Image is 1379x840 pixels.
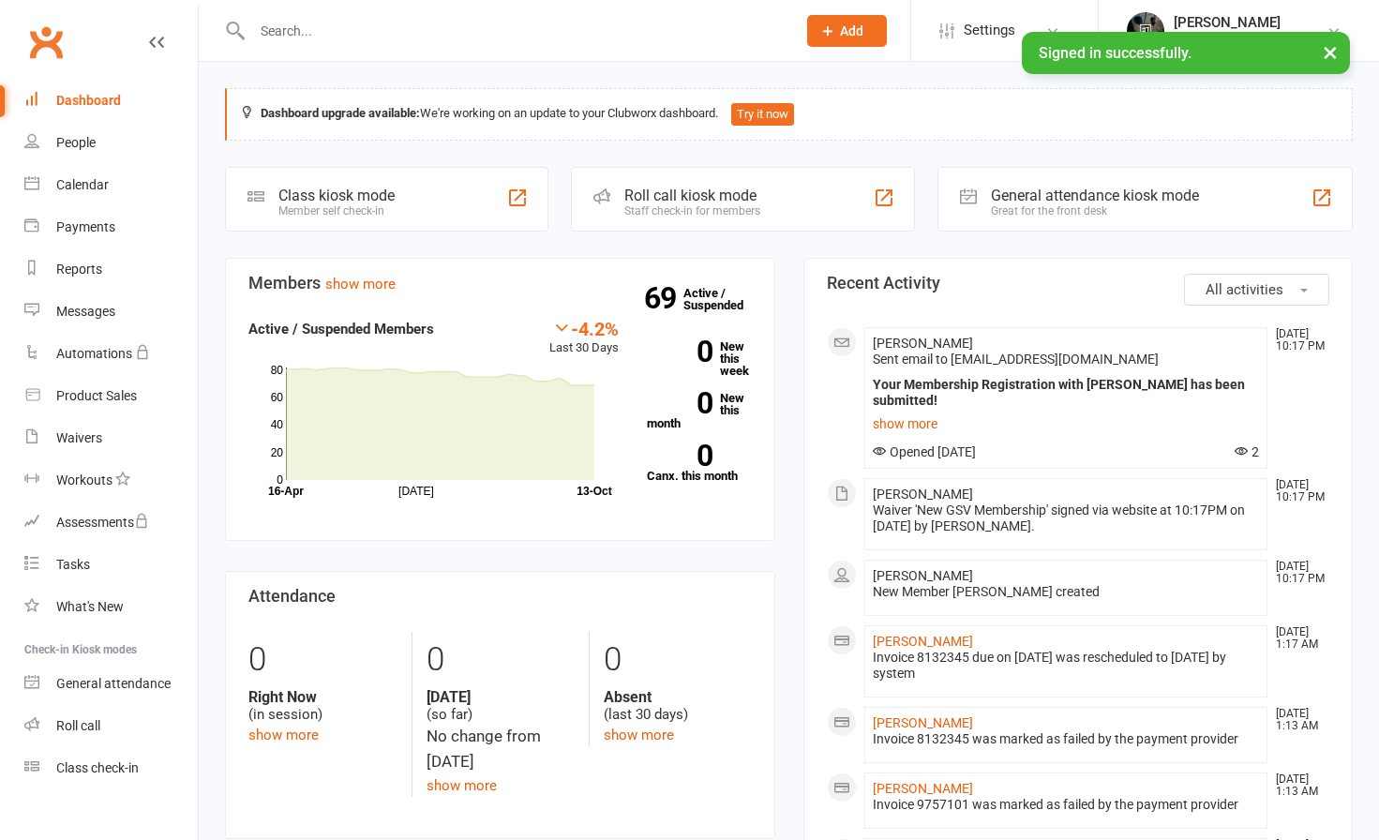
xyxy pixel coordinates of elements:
[1267,328,1328,352] time: [DATE] 10:17 PM
[427,688,575,724] div: (so far)
[56,599,124,614] div: What's New
[24,333,198,375] a: Automations
[248,587,752,606] h3: Attendance
[873,650,1260,682] div: Invoice 8132345 due on [DATE] was rescheduled to [DATE] by system
[873,568,973,583] span: [PERSON_NAME]
[549,318,619,338] div: -4.2%
[56,93,121,108] div: Dashboard
[873,634,973,649] a: [PERSON_NAME]
[248,274,752,292] h3: Members
[24,586,198,628] a: What's New
[1267,479,1328,503] time: [DATE] 10:17 PM
[873,444,976,459] span: Opened [DATE]
[24,248,198,291] a: Reports
[248,727,319,743] a: show more
[56,304,115,319] div: Messages
[604,688,752,706] strong: Absent
[647,340,752,377] a: 0New this week
[56,718,100,733] div: Roll call
[56,388,137,403] div: Product Sales
[278,187,395,204] div: Class kiosk mode
[873,336,973,351] span: [PERSON_NAME]
[1039,44,1192,62] span: Signed in successfully.
[873,584,1260,600] div: New Member [PERSON_NAME] created
[56,515,149,530] div: Assessments
[24,417,198,459] a: Waivers
[225,88,1353,141] div: We're working on an update to your Clubworx dashboard.
[56,262,102,277] div: Reports
[24,705,198,747] a: Roll call
[24,747,198,789] a: Class kiosk mode
[991,204,1199,217] div: Great for the front desk
[278,204,395,217] div: Member self check-in
[807,15,887,47] button: Add
[248,688,397,706] strong: Right Now
[427,688,575,706] strong: [DATE]
[991,187,1199,204] div: General attendance kiosk mode
[427,632,575,688] div: 0
[1184,274,1329,306] button: All activities
[873,487,973,502] span: [PERSON_NAME]
[1267,773,1328,798] time: [DATE] 1:13 AM
[56,219,115,234] div: Payments
[248,321,434,337] strong: Active / Suspended Members
[24,291,198,333] a: Messages
[647,444,752,482] a: 0Canx. this month
[56,760,139,775] div: Class check-in
[647,392,752,429] a: 0New this month
[647,337,712,366] strong: 0
[1313,32,1347,72] button: ×
[427,777,497,794] a: show more
[1127,12,1164,50] img: thumb_image1739323680.png
[683,273,766,325] a: 69Active / Suspended
[1267,708,1328,732] time: [DATE] 1:13 AM
[56,557,90,572] div: Tasks
[24,164,198,206] a: Calendar
[24,122,198,164] a: People
[1174,14,1324,31] div: [PERSON_NAME]
[873,377,1260,409] div: Your Membership Registration with [PERSON_NAME] has been submitted!
[56,135,96,150] div: People
[873,411,1260,437] a: show more
[1174,31,1324,48] div: Gurbani [PERSON_NAME]
[840,23,863,38] span: Add
[549,318,619,358] div: Last 30 Days
[1206,281,1283,298] span: All activities
[624,204,760,217] div: Staff check-in for members
[248,632,397,688] div: 0
[56,177,109,192] div: Calendar
[427,724,575,774] div: No change from [DATE]
[56,676,171,691] div: General attendance
[24,663,198,705] a: General attendance kiosk mode
[247,18,783,44] input: Search...
[56,430,102,445] div: Waivers
[647,389,712,417] strong: 0
[827,274,1330,292] h3: Recent Activity
[248,688,397,724] div: (in session)
[873,352,1159,367] span: Sent email to [EMAIL_ADDRESS][DOMAIN_NAME]
[24,206,198,248] a: Payments
[1267,626,1328,651] time: [DATE] 1:17 AM
[24,502,198,544] a: Assessments
[873,797,1260,813] div: Invoice 9757101 was marked as failed by the payment provider
[731,103,794,126] button: Try it now
[604,632,752,688] div: 0
[56,472,112,487] div: Workouts
[24,375,198,417] a: Product Sales
[261,106,420,120] strong: Dashboard upgrade available:
[644,284,683,312] strong: 69
[325,276,396,292] a: show more
[22,19,69,66] a: Clubworx
[24,80,198,122] a: Dashboard
[964,9,1015,52] span: Settings
[873,502,1260,534] div: Waiver 'New GSV Membership' signed via website at 10:17PM on [DATE] by [PERSON_NAME].
[24,459,198,502] a: Workouts
[873,781,973,796] a: [PERSON_NAME]
[647,442,712,470] strong: 0
[624,187,760,204] div: Roll call kiosk mode
[604,727,674,743] a: show more
[873,731,1260,747] div: Invoice 8132345 was marked as failed by the payment provider
[24,544,198,586] a: Tasks
[1235,444,1259,459] span: 2
[1267,561,1328,585] time: [DATE] 10:17 PM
